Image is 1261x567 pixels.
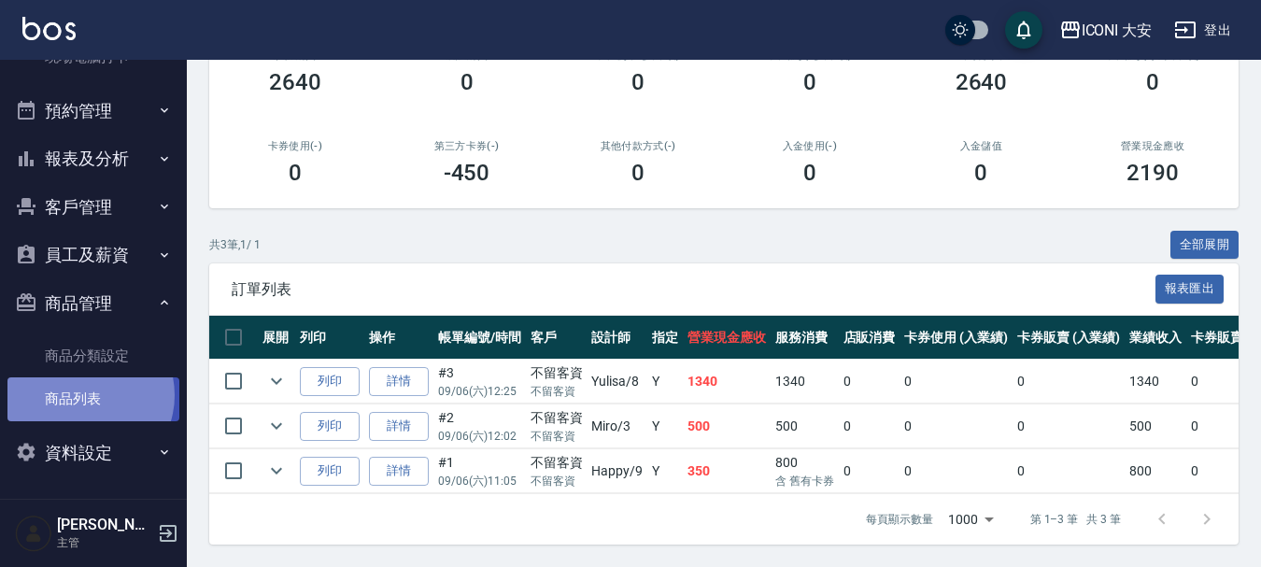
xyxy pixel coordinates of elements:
th: 店販消費 [839,316,900,360]
th: 營業現金應收 [683,316,771,360]
a: 報表匯出 [1155,279,1225,297]
button: 報表及分析 [7,135,179,183]
td: 0 [1013,360,1126,404]
a: 詳情 [369,457,429,486]
button: 預約管理 [7,87,179,135]
a: 詳情 [369,367,429,396]
a: 商品列表 [7,377,179,420]
p: 不留客資 [531,383,583,400]
button: 登出 [1167,13,1239,48]
td: Miro /3 [587,404,647,448]
td: 0 [1013,404,1126,448]
h3: 0 [289,160,302,186]
p: 09/06 (六) 12:25 [438,383,521,400]
button: 列印 [300,457,360,486]
button: 列印 [300,367,360,396]
td: Y [647,404,683,448]
td: 0 [839,404,900,448]
h2: 營業現金應收 [1089,140,1216,152]
div: 不留客資 [531,363,583,383]
td: 500 [1125,404,1186,448]
td: #1 [433,449,526,493]
p: 共 3 筆, 1 / 1 [209,236,261,253]
h3: 0 [1146,69,1159,95]
button: ICONI 大安 [1052,11,1160,50]
th: 業績收入 [1125,316,1186,360]
button: 資料設定 [7,429,179,477]
div: 不留客資 [531,453,583,473]
div: ICONI 大安 [1082,19,1153,42]
td: Happy /9 [587,449,647,493]
button: 列印 [300,412,360,441]
h2: 入金儲值 [918,140,1045,152]
th: 列印 [295,316,364,360]
h3: 0 [460,69,474,95]
h2: 入金使用(-) [746,140,873,152]
img: Person [15,515,52,552]
td: 0 [839,360,900,404]
td: 800 [1125,449,1186,493]
td: Y [647,360,683,404]
h3: -450 [444,160,490,186]
th: 帳單編號/時間 [433,316,526,360]
td: Y [647,449,683,493]
td: 800 [771,449,839,493]
td: 1340 [771,360,839,404]
button: 報表匯出 [1155,275,1225,304]
div: 不留客資 [531,408,583,428]
h3: 0 [803,69,816,95]
h3: 0 [803,160,816,186]
button: 員工及薪資 [7,231,179,279]
p: 主管 [57,534,152,551]
th: 卡券販賣 (入業績) [1013,316,1126,360]
td: 1340 [683,360,771,404]
button: 商品管理 [7,279,179,328]
th: 卡券使用 (入業績) [900,316,1013,360]
a: 詳情 [369,412,429,441]
button: expand row [262,412,290,440]
h2: 第三方卡券(-) [404,140,531,152]
td: 1340 [1125,360,1186,404]
th: 指定 [647,316,683,360]
img: Logo [22,17,76,40]
td: 500 [683,404,771,448]
td: #3 [433,360,526,404]
a: 商品分類設定 [7,334,179,377]
th: 設計師 [587,316,647,360]
td: 0 [900,404,1013,448]
p: 不留客資 [531,428,583,445]
td: 0 [839,449,900,493]
td: Yulisa /8 [587,360,647,404]
td: 0 [1013,449,1126,493]
h3: 0 [631,160,645,186]
h2: 其他付款方式(-) [574,140,701,152]
th: 操作 [364,316,433,360]
td: #2 [433,404,526,448]
p: 09/06 (六) 12:02 [438,428,521,445]
button: save [1005,11,1042,49]
button: expand row [262,457,290,485]
th: 服務消費 [771,316,839,360]
h3: 0 [631,69,645,95]
td: 0 [900,360,1013,404]
p: 每頁顯示數量 [866,511,933,528]
button: 客戶管理 [7,183,179,232]
h3: 2640 [956,69,1008,95]
td: 350 [683,449,771,493]
th: 客戶 [526,316,588,360]
button: expand row [262,367,290,395]
span: 訂單列表 [232,280,1155,299]
button: 全部展開 [1170,231,1240,260]
h3: 2190 [1126,160,1179,186]
p: 不留客資 [531,473,583,489]
div: 1000 [941,494,1000,545]
h5: [PERSON_NAME] [57,516,152,534]
p: 09/06 (六) 11:05 [438,473,521,489]
h3: 0 [974,160,987,186]
h2: 卡券使用(-) [232,140,359,152]
h3: 2640 [269,69,321,95]
td: 500 [771,404,839,448]
td: 0 [900,449,1013,493]
p: 含 舊有卡券 [775,473,834,489]
p: 第 1–3 筆 共 3 筆 [1030,511,1121,528]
